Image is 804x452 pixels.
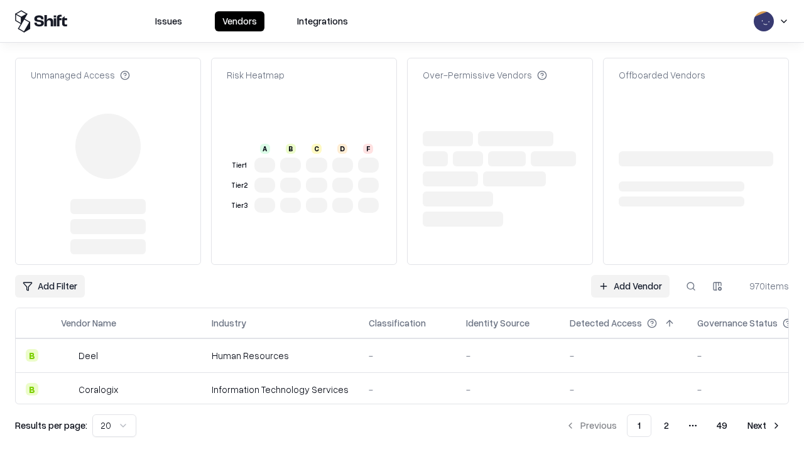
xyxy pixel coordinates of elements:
button: Next [740,414,789,437]
div: Classification [369,316,426,330]
div: Governance Status [697,316,778,330]
button: 49 [707,414,737,437]
div: Industry [212,316,246,330]
button: Issues [148,11,190,31]
a: Add Vendor [591,275,670,298]
div: Information Technology Services [212,383,349,396]
img: Deel [61,349,73,362]
div: Offboarded Vendors [619,68,705,82]
div: - [369,383,446,396]
div: Risk Heatmap [227,68,285,82]
div: A [260,144,270,154]
div: Vendor Name [61,316,116,330]
div: Unmanaged Access [31,68,130,82]
div: B [26,349,38,362]
div: D [337,144,347,154]
div: Tier 3 [229,200,249,211]
div: Tier 2 [229,180,249,191]
div: - [466,349,550,362]
div: Detected Access [570,316,642,330]
div: Coralogix [79,383,118,396]
button: Vendors [215,11,264,31]
div: F [363,144,373,154]
div: B [26,383,38,395]
p: Results per page: [15,419,87,432]
div: B [286,144,296,154]
div: 970 items [739,279,789,293]
div: Human Resources [212,349,349,362]
div: Identity Source [466,316,530,330]
div: Tier 1 [229,160,249,171]
button: Integrations [290,11,356,31]
div: Deel [79,349,98,362]
div: - [369,349,446,362]
button: Add Filter [15,275,85,298]
nav: pagination [558,414,789,437]
button: 1 [627,414,651,437]
button: 2 [654,414,679,437]
div: - [570,383,677,396]
div: C [312,144,322,154]
div: - [570,349,677,362]
div: - [466,383,550,396]
div: Over-Permissive Vendors [423,68,547,82]
img: Coralogix [61,383,73,395]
